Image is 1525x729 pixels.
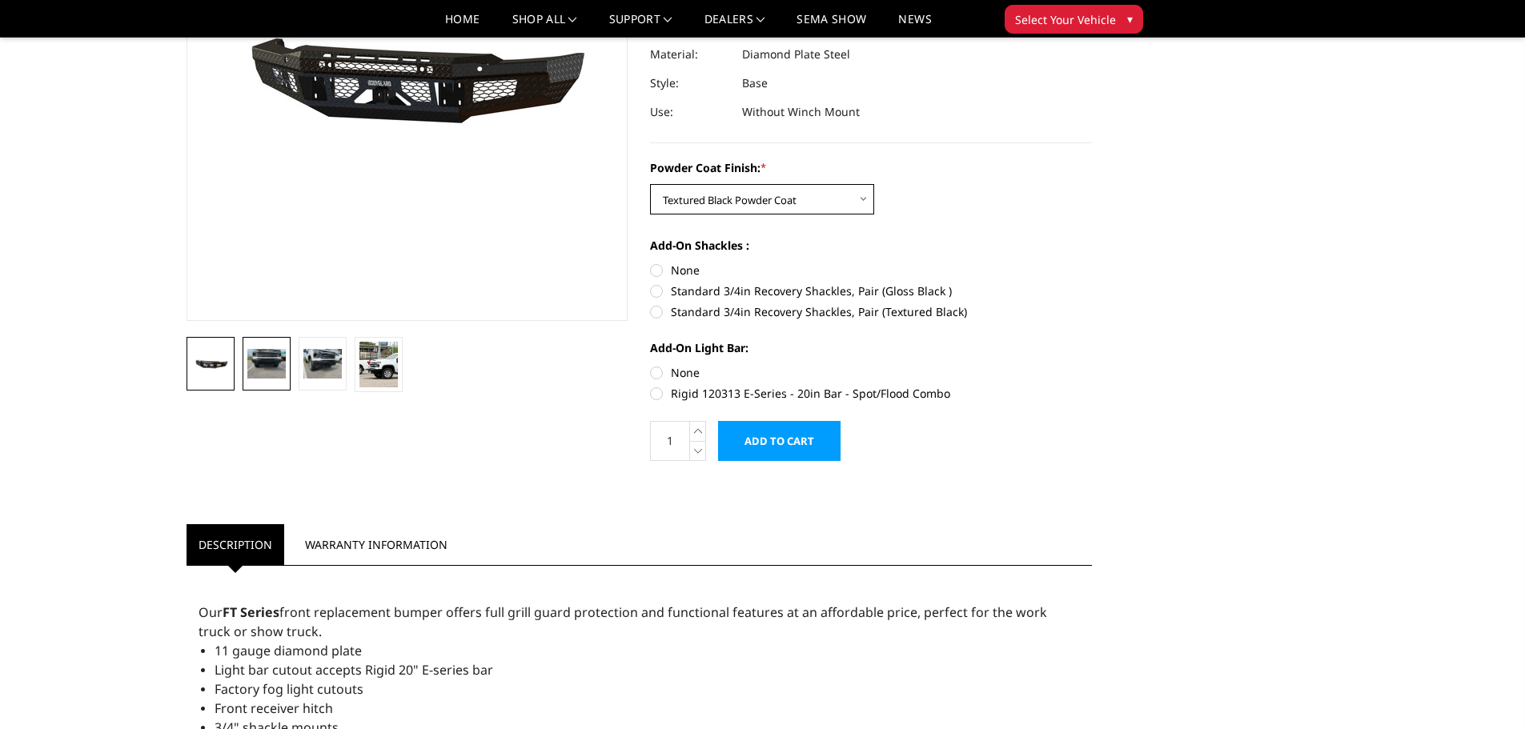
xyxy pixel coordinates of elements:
a: shop all [512,14,577,37]
label: Add-On Shackles : [650,237,1092,254]
dd: Base [742,69,768,98]
label: Rigid 120313 E-Series - 20in Bar - Spot/Flood Combo [650,385,1092,402]
span: Select Your Vehicle [1015,11,1116,28]
label: Powder Coat Finish: [650,159,1092,176]
label: Standard 3/4in Recovery Shackles, Pair (Textured Black) [650,303,1092,320]
a: News [898,14,931,37]
img: 2024-2025 Chevrolet 2500-3500 - FT Series - Base Front Bumper [303,349,342,378]
a: Dealers [704,14,765,37]
iframe: Chat Widget [1445,652,1525,729]
input: Add to Cart [718,421,841,461]
img: 2024-2025 Chevrolet 2500-3500 - FT Series - Base Front Bumper [359,342,398,387]
dd: Diamond Plate Steel [742,40,850,69]
label: None [650,262,1092,278]
label: Standard 3/4in Recovery Shackles, Pair (Gloss Black ) [650,282,1092,299]
dt: Material: [650,40,730,69]
span: ▾ [1127,10,1133,27]
dd: Without Winch Mount [742,98,860,126]
label: None [650,364,1092,381]
span: Light bar cutout accepts Rigid 20" E-series bar [215,661,493,679]
dt: Style: [650,69,730,98]
a: Support [609,14,672,37]
span: 11 gauge diamond plate [215,642,362,659]
a: Home [445,14,480,37]
a: Description [187,524,284,565]
a: SEMA Show [797,14,866,37]
a: Warranty Information [293,524,460,565]
img: 2024-2025 Chevrolet 2500-3500 - FT Series - Base Front Bumper [247,349,286,378]
img: 2024-2025 Chevrolet 2500-3500 - FT Series - Base Front Bumper [191,355,230,374]
button: Select Your Vehicle [1005,5,1143,34]
label: Add-On Light Bar: [650,339,1092,356]
dt: Use: [650,98,730,126]
span: Front receiver hitch [215,699,333,717]
strong: FT Series [223,603,279,621]
span: Factory fog light cutouts [215,680,363,698]
span: Our front replacement bumper offers full grill guard protection and functional features at an aff... [199,603,1047,640]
